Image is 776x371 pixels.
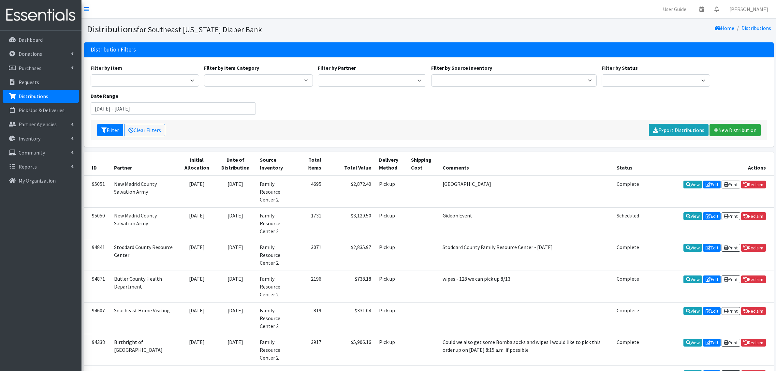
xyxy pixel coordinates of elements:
td: [DATE] [215,334,256,365]
a: Reclaim [741,181,766,188]
th: Initial Allocation [179,152,215,176]
a: Edit [703,244,721,252]
td: Southeast Home Visiting [110,302,179,334]
td: 94871 [84,271,110,302]
a: Reclaim [741,244,766,252]
th: Comments [439,152,613,176]
th: Total Value [325,152,375,176]
label: Filter by Item [91,64,122,72]
td: Pick up [375,239,407,271]
img: HumanEssentials [3,4,79,26]
a: Edit [703,275,721,283]
p: Purchases [19,65,41,71]
td: $2,872.40 [325,176,375,208]
p: Community [19,149,45,156]
a: Clear Filters [124,124,165,136]
td: New Madrid County Salvation Army [110,207,179,239]
a: Partner Agencies [3,118,79,131]
td: 819 [295,302,325,334]
td: [DATE] [179,302,215,334]
a: View [683,181,702,188]
a: Print [722,212,740,220]
a: Print [722,339,740,347]
label: Filter by Status [602,64,638,72]
a: View [683,244,702,252]
td: Family Resource Center 2 [256,334,295,365]
td: [DATE] [215,271,256,302]
a: Purchases [3,62,79,75]
a: View [683,275,702,283]
th: Status [613,152,643,176]
p: Pick Ups & Deliveries [19,107,65,113]
p: Dashboard [19,37,43,43]
label: Filter by Source Inventory [431,64,492,72]
td: 95050 [84,207,110,239]
a: View [683,212,702,220]
p: Donations [19,51,42,57]
a: User Guide [658,3,692,16]
td: [DATE] [215,302,256,334]
a: Donations [3,47,79,60]
td: Family Resource Center 2 [256,239,295,271]
td: wipes - 128 we can pick up 8/13 [439,271,613,302]
p: My Organization [19,177,56,184]
a: Distributions [741,25,771,31]
a: Print [722,244,740,252]
h1: Distributions [87,23,427,35]
td: [DATE] [179,239,215,271]
td: Family Resource Center 2 [256,176,295,208]
label: Filter by Item Category [204,64,259,72]
a: My Organization [3,174,79,187]
th: Delivery Method [375,152,407,176]
td: [DATE] [179,271,215,302]
td: [DATE] [179,334,215,365]
td: Could we also get some Bomba socks and wipes I would like to pick this order up on [DATE] 8:15 a.... [439,334,613,365]
td: Scheduled [613,207,643,239]
a: Print [722,275,740,283]
p: Requests [19,79,39,85]
td: Birthright of [GEOGRAPHIC_DATA] [110,334,179,365]
p: Partner Agencies [19,121,57,127]
td: Pick up [375,207,407,239]
td: [DATE] [179,207,215,239]
td: $2,835.97 [325,239,375,271]
a: Print [722,181,740,188]
td: Pick up [375,271,407,302]
label: Date Range [91,92,118,100]
td: [DATE] [215,207,256,239]
h3: Distribution Filters [91,46,136,53]
td: 4695 [295,176,325,208]
a: Edit [703,307,721,315]
a: Community [3,146,79,159]
td: [DATE] [215,239,256,271]
input: January 1, 2011 - December 31, 2011 [91,102,256,115]
td: New Madrid County Salvation Army [110,176,179,208]
td: Family Resource Center 2 [256,207,295,239]
td: 94338 [84,334,110,365]
small: for Southeast [US_STATE] Diaper Bank [137,25,262,34]
a: Reclaim [741,339,766,347]
a: View [683,339,702,347]
td: 1731 [295,207,325,239]
th: Source Inventory [256,152,295,176]
td: 95051 [84,176,110,208]
th: Partner [110,152,179,176]
a: Requests [3,76,79,89]
td: Pick up [375,334,407,365]
td: [DATE] [179,176,215,208]
td: 94841 [84,239,110,271]
a: Distributions [3,90,79,103]
td: Complete [613,176,643,208]
td: $738.18 [325,271,375,302]
td: Pick up [375,176,407,208]
label: Filter by Partner [318,64,356,72]
td: Family Resource Center 2 [256,302,295,334]
a: Home [715,25,734,31]
th: Date of Distribution [215,152,256,176]
p: Reports [19,163,37,170]
td: [DATE] [215,176,256,208]
th: Total Items [295,152,325,176]
td: Gideon Event [439,207,613,239]
a: Edit [703,339,721,347]
a: Dashboard [3,33,79,46]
